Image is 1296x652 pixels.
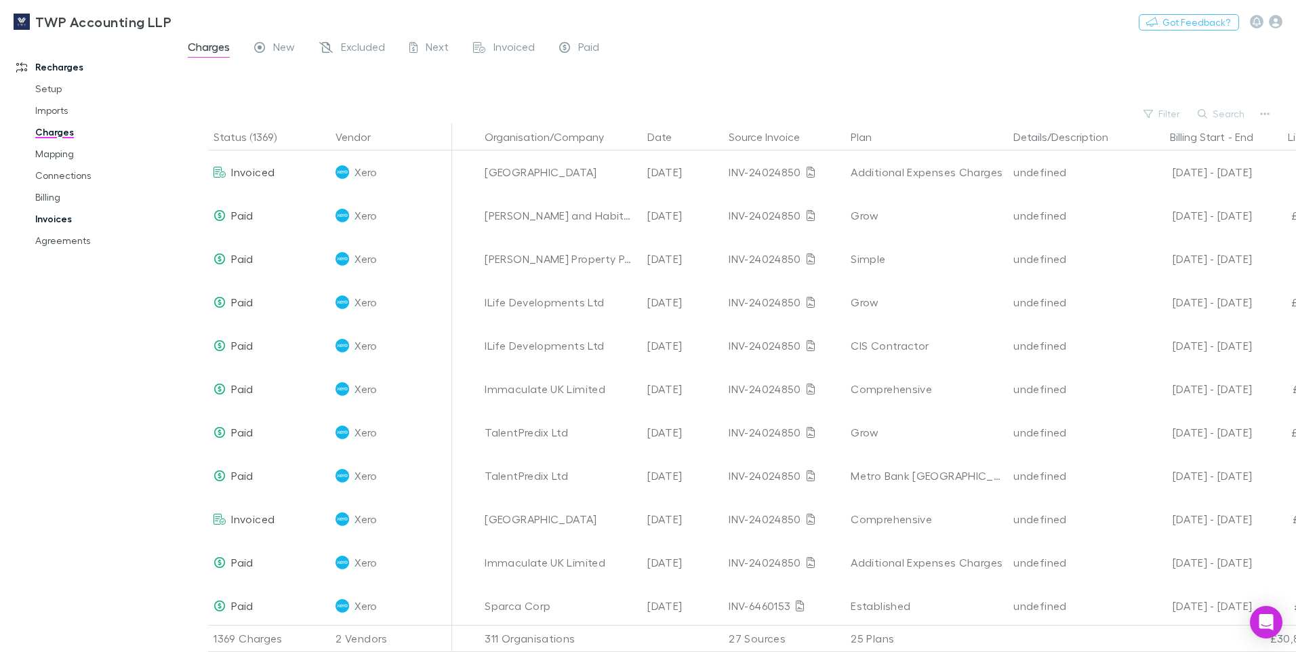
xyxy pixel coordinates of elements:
[14,14,30,30] img: TWP Accounting LLP's Logo
[1013,237,1125,281] div: undefined
[1135,150,1252,194] div: [DATE] - [DATE]
[355,237,377,281] span: Xero
[1013,367,1125,411] div: undefined
[642,324,723,367] div: [DATE]
[851,367,1003,411] div: Comprehensive
[485,584,636,628] div: Sparca Corp
[214,123,293,150] button: Status (1369)
[1170,123,1225,150] button: Billing Start
[355,454,377,497] span: Xero
[729,194,840,237] div: INV-24024850
[1013,497,1125,541] div: undefined
[729,584,840,628] div: INV-6460153
[35,14,171,30] h3: TWP Accounting LLP
[355,367,377,411] span: Xero
[1235,123,1253,150] button: End
[1135,411,1252,454] div: [DATE] - [DATE]
[642,237,723,281] div: [DATE]
[851,584,1003,628] div: Established
[729,497,840,541] div: INV-24024850
[642,367,723,411] div: [DATE]
[1013,584,1125,628] div: undefined
[355,584,377,628] span: Xero
[336,382,349,396] img: Xero's Logo
[493,40,535,58] span: Invoiced
[729,150,840,194] div: INV-24024850
[231,426,253,439] span: Paid
[479,625,642,652] div: 311 Organisations
[851,541,1003,584] div: Additional Expenses Charges
[231,599,253,612] span: Paid
[336,512,349,526] img: Xero's Logo
[336,426,349,439] img: Xero's Logo
[642,541,723,584] div: [DATE]
[1135,281,1252,324] div: [DATE] - [DATE]
[1135,237,1252,281] div: [DATE] - [DATE]
[1135,367,1252,411] div: [DATE] - [DATE]
[1013,454,1125,497] div: undefined
[231,209,253,222] span: Paid
[851,123,888,150] button: Plan
[22,186,183,208] a: Billing
[729,237,840,281] div: INV-24024850
[485,454,636,497] div: TalentPredix Ltd
[341,40,385,58] span: Excluded
[485,123,620,150] button: Organisation/Company
[729,281,840,324] div: INV-24024850
[642,150,723,194] div: [DATE]
[1250,606,1282,638] div: Open Intercom Messenger
[22,100,183,121] a: Imports
[355,541,377,584] span: Xero
[1013,541,1125,584] div: undefined
[208,625,330,652] div: 1369 Charges
[231,252,253,265] span: Paid
[336,469,349,483] img: Xero's Logo
[1135,123,1267,150] div: -
[485,237,636,281] div: [PERSON_NAME] Property Partnership
[723,625,845,652] div: 27 Sources
[231,556,253,569] span: Paid
[1139,14,1239,30] button: Got Feedback?
[22,208,183,230] a: Invoices
[426,40,449,58] span: Next
[485,324,636,367] div: ILife Developments Ltd
[355,281,377,324] span: Xero
[1135,194,1252,237] div: [DATE] - [DATE]
[851,324,1003,367] div: CIS Contractor
[851,237,1003,281] div: Simple
[485,281,636,324] div: ILife Developments Ltd
[336,123,387,150] button: Vendor
[336,339,349,352] img: Xero's Logo
[851,454,1003,497] div: Metro Bank [GEOGRAPHIC_DATA]
[851,411,1003,454] div: Grow
[642,497,723,541] div: [DATE]
[1135,541,1252,584] div: [DATE] - [DATE]
[485,150,636,194] div: [GEOGRAPHIC_DATA]
[729,411,840,454] div: INV-24024850
[1135,324,1252,367] div: [DATE] - [DATE]
[642,584,723,628] div: [DATE]
[22,165,183,186] a: Connections
[1191,106,1253,122] button: Search
[1135,497,1252,541] div: [DATE] - [DATE]
[1013,123,1125,150] button: Details/Description
[336,252,349,266] img: Xero's Logo
[355,411,377,454] span: Xero
[1013,411,1125,454] div: undefined
[729,324,840,367] div: INV-24024850
[273,40,295,58] span: New
[231,382,253,395] span: Paid
[231,339,253,352] span: Paid
[5,5,180,38] a: TWP Accounting LLP
[336,599,349,613] img: Xero's Logo
[231,469,253,482] span: Paid
[188,40,230,58] span: Charges
[729,541,840,584] div: INV-24024850
[1013,324,1125,367] div: undefined
[231,296,253,308] span: Paid
[1137,106,1188,122] button: Filter
[729,367,840,411] div: INV-24024850
[485,497,636,541] div: [GEOGRAPHIC_DATA]
[851,497,1003,541] div: Comprehensive
[231,165,275,178] span: Invoiced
